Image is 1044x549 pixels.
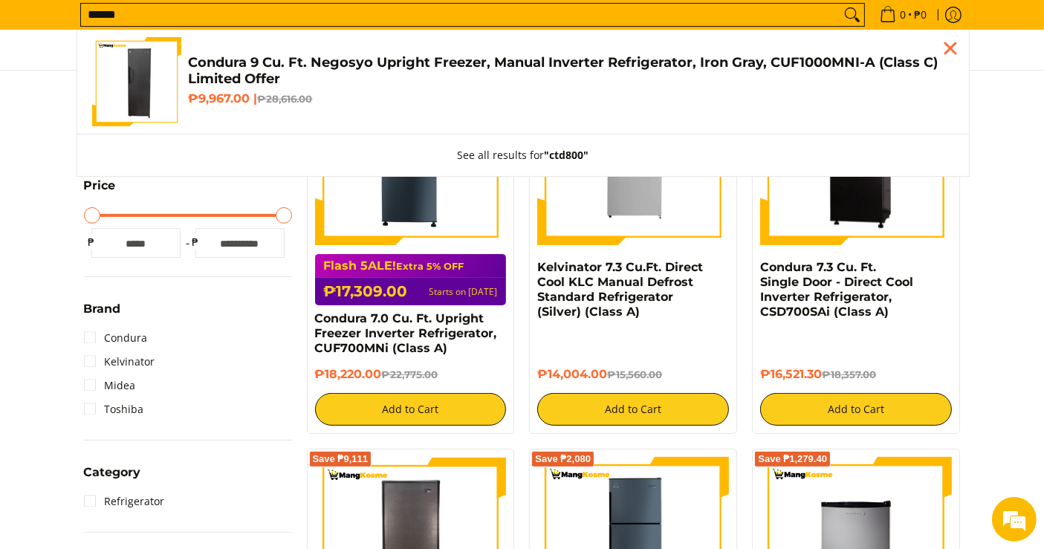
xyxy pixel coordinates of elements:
span: 0 [898,10,909,20]
img: Condura 9 Cu. Ft. Negosyo Upright Freezer, Manual Inverter Refrigerator, Iron Gray, CUF1000MNI-A ... [92,37,181,126]
textarea: Type your message and hit 'Enter' [7,380,283,432]
span: Brand [84,303,121,315]
a: Toshiba [84,397,144,421]
button: Add to Cart [315,393,507,426]
h6: ₱14,004.00 [537,367,729,382]
span: • [875,7,932,23]
span: Price [84,180,116,192]
a: Midea [84,374,136,397]
span: We're online! [86,174,205,324]
h6: ₱18,220.00 [315,367,507,382]
del: ₱18,357.00 [822,368,876,380]
span: Save ₱9,111 [313,455,369,464]
del: ₱15,560.00 [607,368,662,380]
a: Condura 7.3 Cu. Ft. Single Door - Direct Cool Inverter Refrigerator, CSD700SAi (Class A) [760,260,913,319]
div: Chat with us now [77,83,250,103]
del: ₱28,616.00 [258,93,313,105]
h6: ₱16,521.30 [760,367,952,382]
a: Condura [84,326,148,350]
strong: "ctd800" [544,148,589,162]
button: Add to Cart [760,393,952,426]
summary: Open [84,467,141,490]
div: Close pop up [939,37,962,59]
h4: Condura 9 Cu. Ft. Negosyo Upright Freezer, Manual Inverter Refrigerator, Iron Gray, CUF1000MNI-A ... [189,54,954,88]
span: Category [84,467,141,478]
a: Condura 9 Cu. Ft. Negosyo Upright Freezer, Manual Inverter Refrigerator, Iron Gray, CUF1000MNI-A ... [92,37,954,126]
span: ₱ [188,235,203,250]
div: Minimize live chat window [244,7,279,43]
span: ₱ [84,235,99,250]
a: Condura 7.0 Cu. Ft. Upright Freezer Inverter Refrigerator, CUF700MNi (Class A) [315,311,497,355]
a: Kelvinator [84,350,155,374]
a: Kelvinator 7.3 Cu.Ft. Direct Cool KLC Manual Defrost Standard Refrigerator (Silver) (Class A) [537,260,703,319]
span: Save ₱1,279.40 [758,455,827,464]
h6: ₱9,967.00 | [189,91,954,106]
summary: Open [84,180,116,203]
button: Add to Cart [537,393,729,426]
span: ₱0 [912,10,930,20]
a: Refrigerator [84,490,165,513]
button: Search [840,4,864,26]
summary: Open [84,303,121,326]
del: ₱22,775.00 [382,368,438,380]
span: Save ₱2,080 [535,455,591,464]
button: See all results for"ctd800" [442,134,603,176]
